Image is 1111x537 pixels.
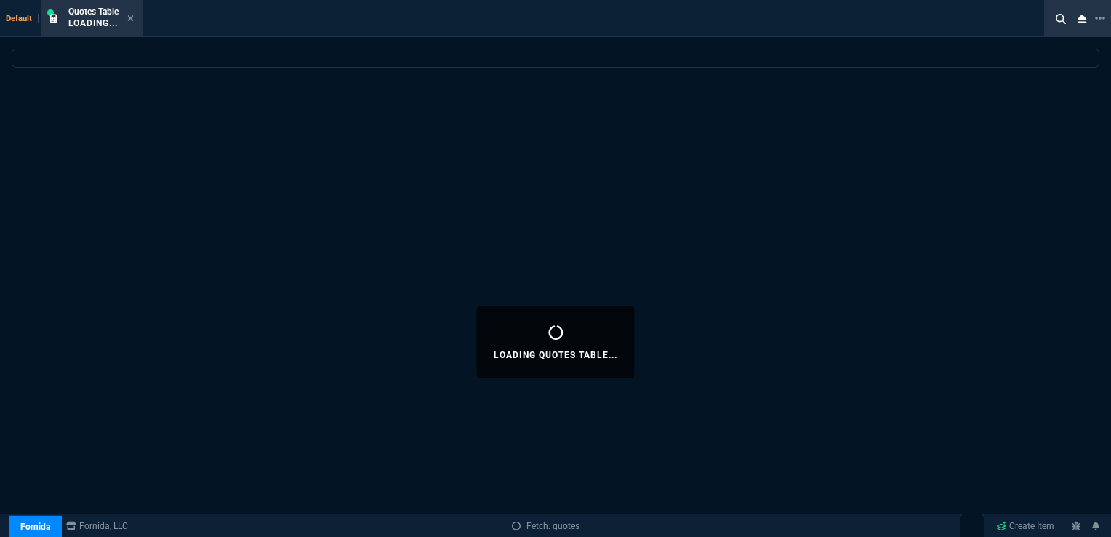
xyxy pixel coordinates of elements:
nx-icon: Open New Tab [1095,12,1105,25]
a: Fetch: quotes [512,520,579,533]
p: Loading... [68,17,119,29]
nx-icon: Search [1050,10,1072,28]
span: Default [6,14,39,23]
nx-icon: Close Workbench [1072,10,1092,28]
a: Create Item [990,515,1060,537]
nx-icon: Close Tab [127,13,134,25]
a: msbcCompanyName [62,520,132,533]
span: Quotes Table [68,7,119,17]
p: Loading Quotes Table... [494,349,617,361]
